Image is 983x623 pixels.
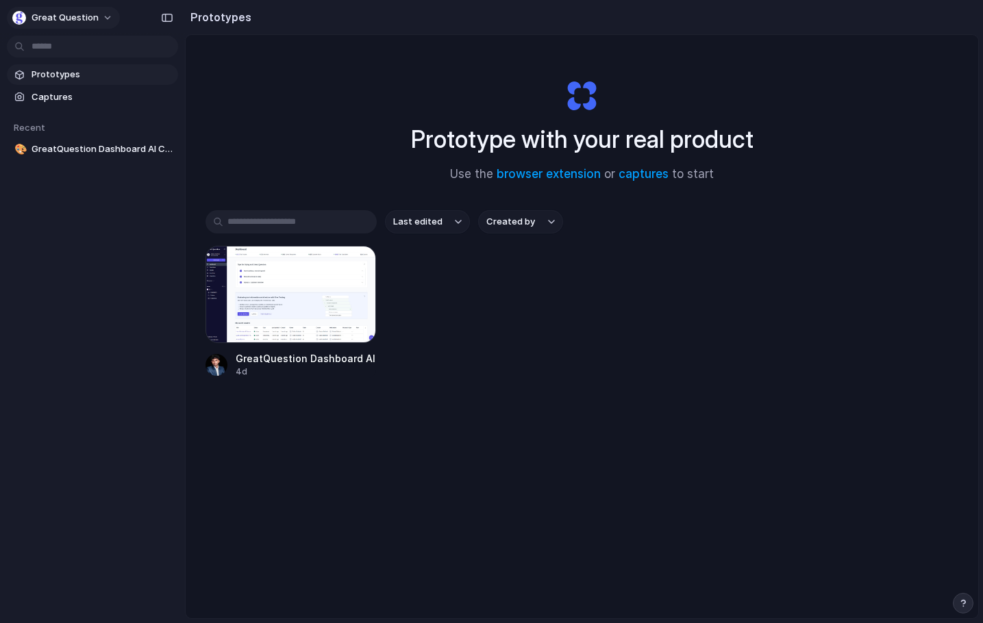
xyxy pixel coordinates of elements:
div: GreatQuestion Dashboard AI Chat [236,351,377,366]
span: Recent [14,122,45,133]
a: browser extension [497,167,601,181]
span: Captures [32,90,173,104]
button: Created by [478,210,563,233]
span: Created by [486,215,535,229]
span: Last edited [393,215,443,229]
button: 🎨 [12,142,26,156]
div: 🎨 [14,142,24,157]
span: Prototypes [32,68,173,81]
h2: Prototypes [185,9,251,25]
h1: Prototype with your real product [411,121,754,157]
a: 🎨GreatQuestion Dashboard AI Chat [7,139,178,160]
button: Great Question [7,7,120,29]
a: Prototypes [7,64,178,85]
a: Captures [7,87,178,107]
span: GreatQuestion Dashboard AI Chat [32,142,173,156]
a: captures [619,167,669,181]
span: Use the or to start [450,166,714,183]
a: GreatQuestion Dashboard AI ChatGreatQuestion Dashboard AI Chat4d [206,246,377,378]
span: Great Question [32,11,99,25]
button: Last edited [385,210,470,233]
div: 4d [236,366,377,378]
